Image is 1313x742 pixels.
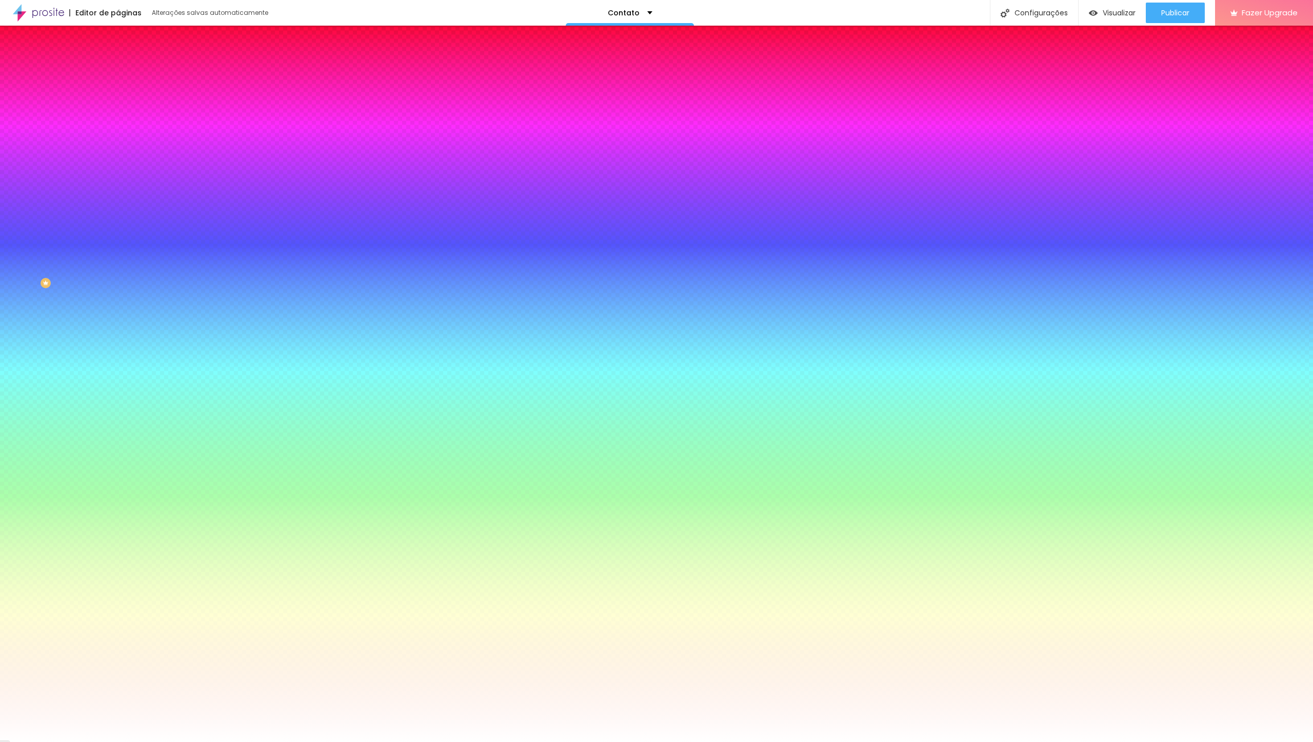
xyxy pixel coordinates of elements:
button: Publicar [1146,3,1205,23]
button: Visualizar [1079,3,1146,23]
span: Publicar [1161,9,1189,17]
img: Icone [1001,9,1009,17]
span: Fazer Upgrade [1242,8,1298,17]
p: Contato [608,9,640,16]
div: Alterações salvas automaticamente [152,10,270,16]
div: Editor de páginas [69,9,142,16]
span: Visualizar [1103,9,1136,17]
img: view-1.svg [1089,9,1098,17]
